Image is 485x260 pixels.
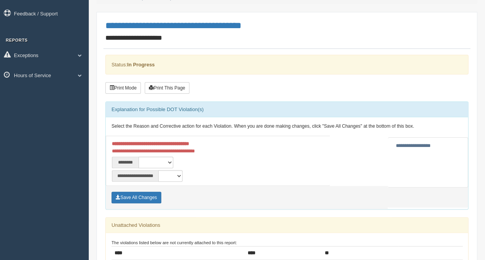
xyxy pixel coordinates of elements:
div: Unattached Violations [106,218,468,233]
strong: In Progress [127,62,155,68]
div: Explanation for Possible DOT Violation(s) [106,102,468,117]
button: Print This Page [145,82,189,94]
div: Status: [105,55,468,74]
button: Save [112,192,161,203]
div: Select the Reason and Corrective action for each Violation. When you are done making changes, cli... [106,117,468,136]
button: Print Mode [105,82,141,94]
small: The violations listed below are not currently attached to this report: [112,240,237,245]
